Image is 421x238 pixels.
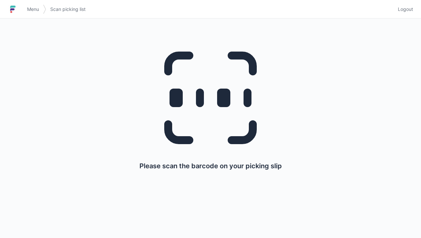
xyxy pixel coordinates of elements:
p: Please scan the barcode on your picking slip [139,161,282,171]
span: Scan picking list [50,6,86,13]
a: Menu [23,3,43,15]
span: Menu [27,6,39,13]
a: Logout [394,3,413,15]
span: Logout [398,6,413,13]
a: Scan picking list [46,3,90,15]
img: logo-small.jpg [8,4,18,15]
img: svg> [43,1,46,17]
